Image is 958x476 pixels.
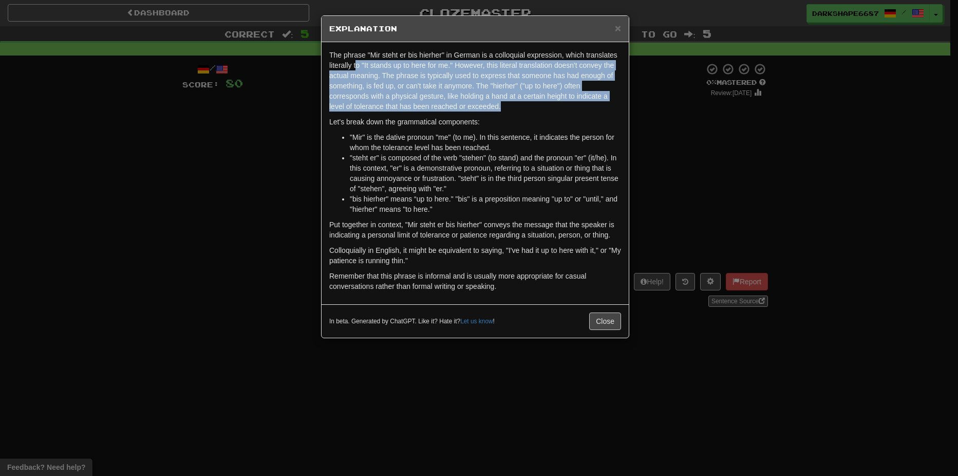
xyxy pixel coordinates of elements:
p: Colloquially in English, it might be equivalent to saying, "I've had it up to here with it," or "... [329,245,621,266]
li: "Mir" is the dative pronoun "me" (to me). In this sentence, it indicates the person for whom the ... [350,132,621,153]
p: The phrase "Mir steht er bis hierher" in German is a colloquial expression, which translates lite... [329,50,621,112]
p: Let's break down the grammatical components: [329,117,621,127]
h5: Explanation [329,24,621,34]
button: Close [615,23,621,33]
li: "steht er" is composed of the verb "stehen" (to stand) and the pronoun "er" (it/he). In this cont... [350,153,621,194]
li: "bis hierher" means “up to here." "bis" is a preposition meaning "up to" or "until," and "hierher... [350,194,621,214]
span: × [615,22,621,34]
small: In beta. Generated by ChatGPT. Like it? Hate it? ! [329,317,495,326]
a: Let us know [460,318,493,325]
p: Put together in context, "Mir steht er bis hierher" conveys the message that the speaker is indic... [329,219,621,240]
p: Remember that this phrase is informal and is usually more appropriate for casual conversations ra... [329,271,621,291]
button: Close [589,313,621,330]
